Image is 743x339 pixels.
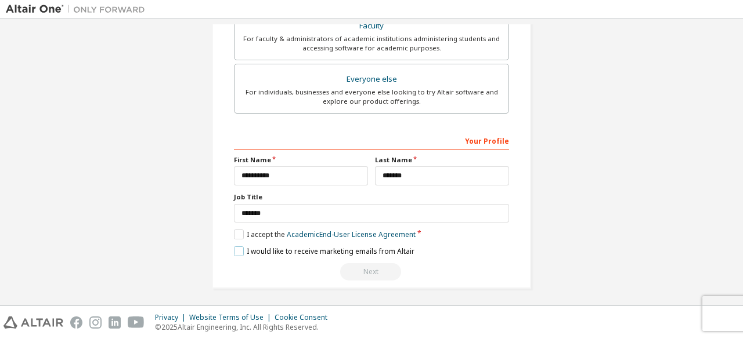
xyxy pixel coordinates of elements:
[89,316,102,329] img: instagram.svg
[275,313,334,322] div: Cookie Consent
[128,316,145,329] img: youtube.svg
[234,155,368,165] label: First Name
[109,316,121,329] img: linkedin.svg
[234,131,509,150] div: Your Profile
[241,34,502,53] div: For faculty & administrators of academic institutions administering students and accessing softwa...
[189,313,275,322] div: Website Terms of Use
[287,229,416,239] a: Academic End-User License Agreement
[241,88,502,106] div: For individuals, businesses and everyone else looking to try Altair software and explore our prod...
[234,246,414,256] label: I would like to receive marketing emails from Altair
[70,316,82,329] img: facebook.svg
[155,313,189,322] div: Privacy
[375,155,509,165] label: Last Name
[155,322,334,332] p: © 2025 Altair Engineering, Inc. All Rights Reserved.
[234,263,509,280] div: You need to provide your academic email
[6,3,151,15] img: Altair One
[241,18,502,34] div: Faculty
[3,316,63,329] img: altair_logo.svg
[234,229,416,239] label: I accept the
[241,71,502,88] div: Everyone else
[234,192,509,202] label: Job Title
